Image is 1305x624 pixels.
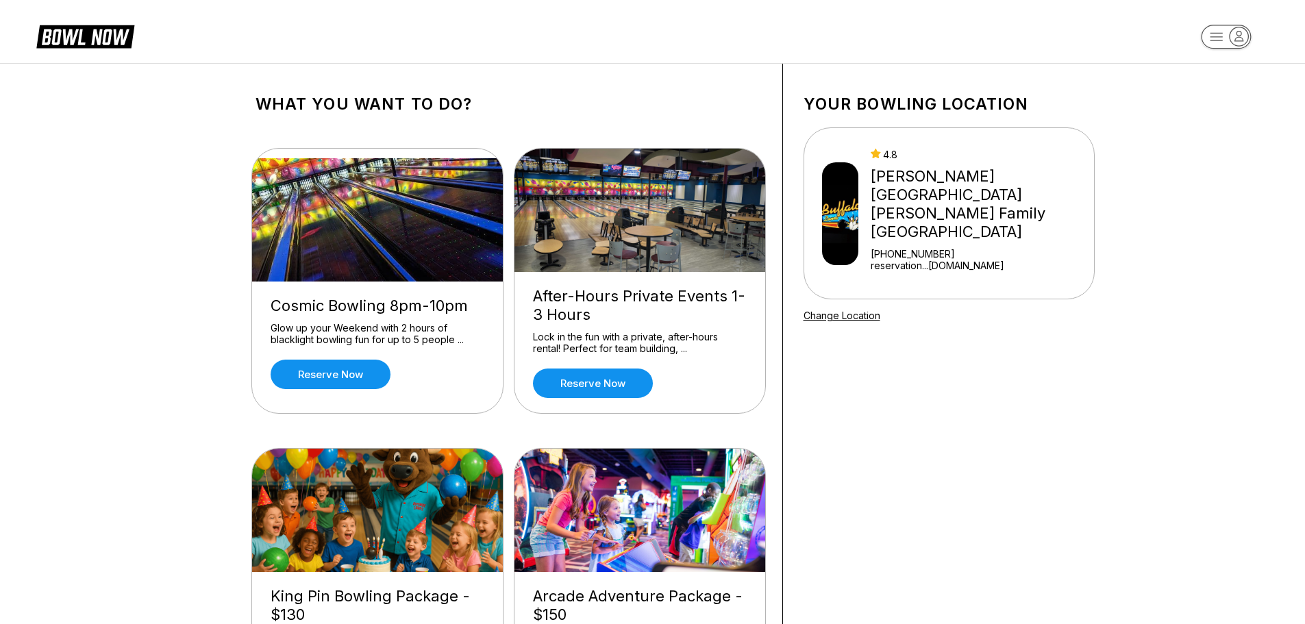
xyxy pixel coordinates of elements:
div: Cosmic Bowling 8pm-10pm [271,297,484,315]
div: 4.8 [871,149,1088,160]
div: [PHONE_NUMBER] [871,248,1088,260]
div: Glow up your Weekend with 2 hours of blacklight bowling fun for up to 5 people ... [271,322,484,346]
img: King Pin Bowling Package - $130 [252,449,504,572]
a: reservation...[DOMAIN_NAME] [871,260,1088,271]
img: After-Hours Private Events 1-3 Hours [514,149,767,272]
a: Reserve now [533,369,653,398]
a: Reserve now [271,360,390,389]
img: Cosmic Bowling 8pm-10pm [252,158,504,282]
h1: Your bowling location [804,95,1095,114]
div: King Pin Bowling Package - $130 [271,587,484,624]
a: Change Location [804,310,880,321]
div: Lock in the fun with a private, after-hours rental! Perfect for team building, ... [533,331,747,355]
img: Buffaloe Lanes Mebane Family Bowling Center [822,162,859,265]
h1: What you want to do? [256,95,762,114]
div: After-Hours Private Events 1-3 Hours [533,287,747,324]
div: [PERSON_NAME][GEOGRAPHIC_DATA] [PERSON_NAME] Family [GEOGRAPHIC_DATA] [871,167,1088,241]
div: Arcade Adventure Package - $150 [533,587,747,624]
img: Arcade Adventure Package - $150 [514,449,767,572]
